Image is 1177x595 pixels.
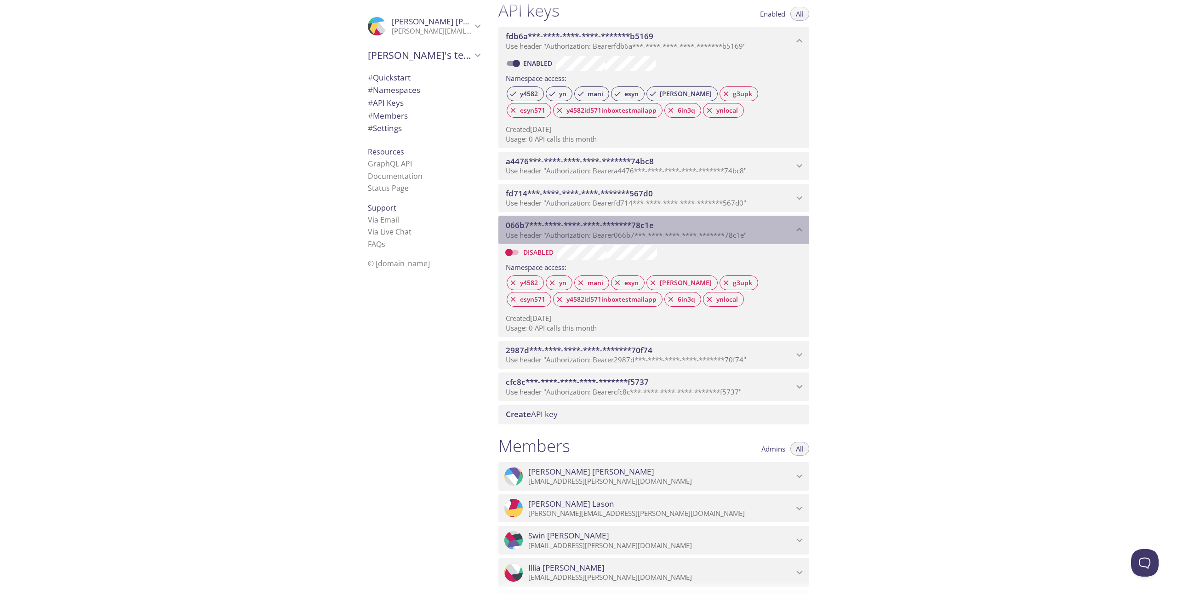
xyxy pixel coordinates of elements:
span: Create [506,409,531,419]
span: y4582id571inboxtestmailapp [561,295,662,303]
div: David's team [360,43,487,67]
div: Quickstart [360,71,487,84]
span: [PERSON_NAME] Lason [528,499,614,509]
span: # [368,97,373,108]
div: Namespaces [360,84,487,97]
div: API Keys [360,97,487,109]
span: ynlocal [711,295,743,303]
a: GraphQL API [368,159,412,169]
span: esyn571 [514,106,551,114]
div: mani [574,275,609,290]
span: # [368,85,373,95]
a: Enabled [522,59,556,68]
div: Swin Nguyen [498,526,809,555]
div: David Lason [498,494,809,523]
span: Swin [PERSON_NAME] [528,531,609,541]
a: Documentation [368,171,423,181]
p: Created [DATE] [506,125,802,134]
p: [EMAIL_ADDRESS][PERSON_NAME][DOMAIN_NAME] [528,573,794,582]
div: g3upk [720,275,758,290]
div: Ali Ghafoori [498,462,809,491]
div: g3upk [720,86,758,101]
a: FAQ [368,239,385,249]
a: Status Page [368,183,409,193]
span: Members [368,110,408,121]
p: [EMAIL_ADDRESS][PERSON_NAME][DOMAIN_NAME] [528,541,794,550]
div: 6in3q [664,103,701,118]
div: y4582 [507,275,544,290]
span: y4582id571inboxtestmailapp [561,106,662,114]
span: mani [582,279,609,287]
div: esyn571 [507,292,551,307]
div: Illia Goldin [498,558,809,587]
button: Admins [756,442,791,456]
span: s [382,239,385,249]
span: g3upk [727,279,758,287]
label: Namespace access: [506,260,566,273]
span: [PERSON_NAME] [PERSON_NAME] [528,467,654,477]
span: © [DOMAIN_NAME] [368,258,430,269]
span: [PERSON_NAME]'s team [368,49,472,62]
a: Disabled [522,248,557,257]
span: Settings [368,123,402,133]
div: [PERSON_NAME] [646,275,718,290]
div: y4582 [507,86,544,101]
div: ynlocal [703,292,744,307]
span: Illia [PERSON_NAME] [528,563,605,573]
span: Namespaces [368,85,420,95]
button: All [790,442,809,456]
span: g3upk [727,90,758,98]
span: esyn [619,279,644,287]
span: 6in3q [672,106,701,114]
span: esyn571 [514,295,551,303]
div: [PERSON_NAME] [646,86,718,101]
span: yn [554,90,572,98]
div: Members [360,109,487,122]
span: Quickstart [368,72,411,83]
span: y4582 [514,90,543,98]
div: esyn [611,275,645,290]
span: Support [368,203,396,213]
p: Usage: 0 API calls this month [506,323,802,333]
div: y4582id571inboxtestmailapp [553,292,663,307]
h1: Members [498,435,570,456]
iframe: Help Scout Beacon - Open [1131,549,1159,577]
p: [PERSON_NAME][EMAIL_ADDRESS][PERSON_NAME][DOMAIN_NAME] [528,509,794,518]
p: Usage: 0 API calls this month [506,134,802,144]
div: esyn [611,86,645,101]
span: [PERSON_NAME] [654,279,717,287]
span: 6in3q [672,295,701,303]
span: mani [582,90,609,98]
label: Namespace access: [506,71,566,84]
div: mani [574,86,609,101]
div: ynlocal [703,103,744,118]
p: [EMAIL_ADDRESS][PERSON_NAME][DOMAIN_NAME] [528,477,794,486]
span: ynlocal [711,106,743,114]
p: Created [DATE] [506,314,802,323]
p: [PERSON_NAME][EMAIL_ADDRESS][DOMAIN_NAME] [392,27,472,36]
span: esyn [619,90,644,98]
a: Via Live Chat [368,227,411,237]
div: Alexandre Poirier [360,11,487,41]
span: [PERSON_NAME] [PERSON_NAME] [392,16,518,27]
div: Create API Key [498,405,809,424]
div: yn [546,275,572,290]
span: y4582 [514,279,543,287]
div: y4582id571inboxtestmailapp [553,103,663,118]
div: 6in3q [664,292,701,307]
span: # [368,110,373,121]
span: Resources [368,147,404,157]
div: esyn571 [507,103,551,118]
span: API key [506,409,558,419]
span: # [368,72,373,83]
span: [PERSON_NAME] [654,90,717,98]
a: Via Email [368,215,399,225]
span: # [368,123,373,133]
